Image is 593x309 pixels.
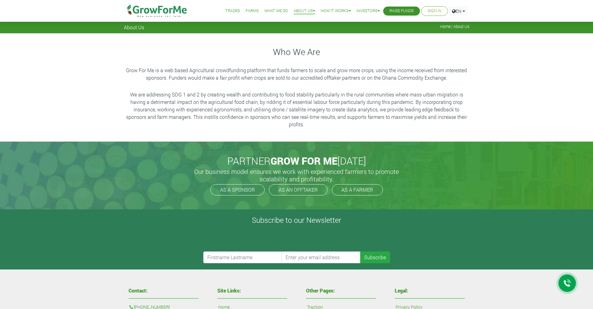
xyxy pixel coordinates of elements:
[203,251,282,263] input: Firstname Lastname
[440,24,469,29] span: / About Us
[188,168,406,183] h5: Our business model ensures we work with experienced farmers to promote scalability and profitabil...
[395,288,465,293] h4: Legal:
[264,8,288,14] a: What We Do
[125,67,468,82] p: Grow For Me is a web based Agricultural crowdfunding platform that funds farmers to scale and gro...
[428,8,441,14] a: Sign In
[321,8,351,14] a: How it Works
[271,154,337,167] span: GROW FOR ME
[125,47,468,57] h3: Who We Are
[129,288,199,293] h4: Contact:
[449,6,468,16] a: EN
[294,8,315,14] a: About Us
[360,251,390,263] button: Subscribe
[203,227,298,251] iframe: reCAPTCHA
[246,8,259,14] a: Farms
[306,288,376,293] h4: Other Pages:
[217,288,287,293] h4: Site Links:
[8,216,585,225] h4: Subscribe to our Newsletter
[356,8,380,14] a: Investors
[225,8,240,14] a: Trades
[440,24,451,29] a: Home
[124,24,144,30] span: About Us
[125,91,468,128] p: We are addressing SDG 1 and 2 by creating wealth and contributing to food stability particularly ...
[210,184,265,195] a: AS A SPONSOR
[281,251,360,263] input: Enter your email address
[269,184,327,195] a: AS AN OFFTAKER
[332,184,383,195] a: AS A FARMER
[389,8,414,14] a: Raise Funds
[126,155,467,167] h2: PARTNER [DATE]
